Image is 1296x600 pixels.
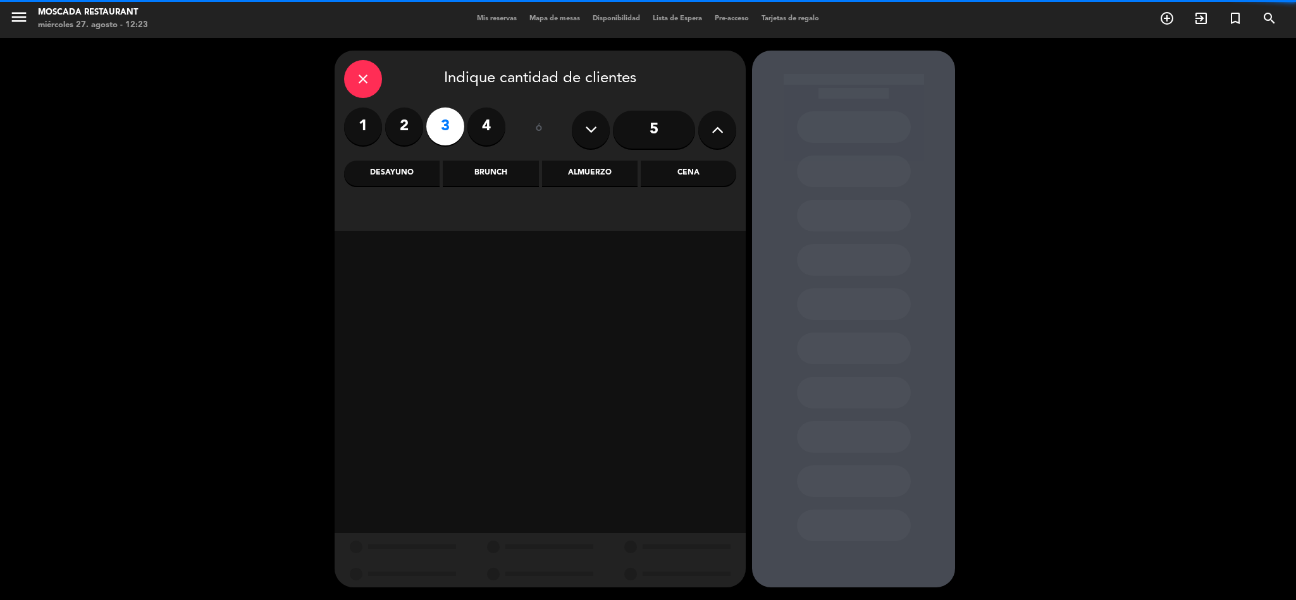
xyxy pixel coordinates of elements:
[542,161,638,186] div: Almuerzo
[426,107,464,145] label: 3
[646,15,708,22] span: Lista de Espera
[1194,11,1209,26] i: exit_to_app
[471,15,523,22] span: Mis reservas
[467,107,505,145] label: 4
[344,161,440,186] div: Desayuno
[344,107,382,145] label: 1
[1159,11,1175,26] i: add_circle_outline
[641,161,736,186] div: Cena
[708,15,755,22] span: Pre-acceso
[385,107,423,145] label: 2
[518,107,559,152] div: ó
[523,15,586,22] span: Mapa de mesas
[38,19,148,32] div: miércoles 27. agosto - 12:23
[1262,11,1277,26] i: search
[443,161,538,186] div: Brunch
[9,8,28,31] button: menu
[344,60,736,98] div: Indique cantidad de clientes
[9,8,28,27] i: menu
[1228,11,1243,26] i: turned_in_not
[586,15,646,22] span: Disponibilidad
[355,71,371,87] i: close
[755,15,825,22] span: Tarjetas de regalo
[38,6,148,19] div: Moscada Restaurant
